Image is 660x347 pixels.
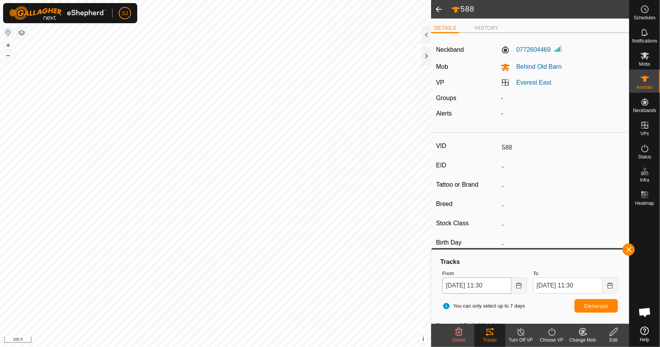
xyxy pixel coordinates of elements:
a: Help [629,323,660,345]
div: - [498,94,627,103]
label: Neckband [436,45,464,54]
button: Generate [575,299,618,313]
button: Choose Date [602,277,618,294]
span: Neckbands [633,108,656,113]
img: Signal strength [554,44,563,53]
div: Edit [598,337,629,344]
div: Choose VP [536,337,567,344]
li: HISTORY [472,24,502,32]
label: Mob [436,63,448,70]
div: - [498,109,627,118]
label: From [442,270,527,277]
label: Tattoo or Brand [436,180,499,190]
label: 0772604469 [501,45,551,54]
button: Choose Date [512,277,527,294]
img: Gallagher Logo [9,6,106,20]
span: Delete [452,337,466,343]
span: i [423,336,424,342]
span: Behind Old Barn [510,63,561,70]
button: Map Layers [17,28,26,37]
button: Reset Map [3,28,13,37]
span: Heatmap [635,201,654,206]
span: Schedules [634,15,655,20]
button: i [419,335,428,344]
div: Change Mob [567,337,598,344]
a: Privacy Policy [185,337,214,344]
span: Animals [636,85,653,90]
span: Generate [584,303,608,309]
li: DETAILS [431,24,459,33]
a: Everest East [516,79,551,86]
label: VP [436,79,444,86]
div: Tracks [474,337,505,344]
span: You can only select up to 7 days [442,302,525,310]
span: SJ [122,9,128,17]
label: To [533,270,618,277]
span: VPs [640,131,649,136]
label: Birth Day [436,238,499,248]
span: Infra [640,178,649,182]
span: Notifications [632,39,657,43]
label: VID [436,141,499,151]
span: Help [640,337,650,342]
div: Open chat [633,301,657,324]
label: EID [436,160,499,170]
a: Contact Us [223,337,246,344]
label: Breed [436,199,499,209]
h2: 588 [451,4,629,14]
button: – [3,51,13,60]
span: Mobs [639,62,650,66]
div: Tracks [439,257,621,267]
div: Turn Off VP [505,337,536,344]
label: Stock Class [436,218,499,228]
button: + [3,41,13,50]
span: Status [638,155,651,159]
label: Groups [436,95,456,101]
label: Alerts [436,110,452,117]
